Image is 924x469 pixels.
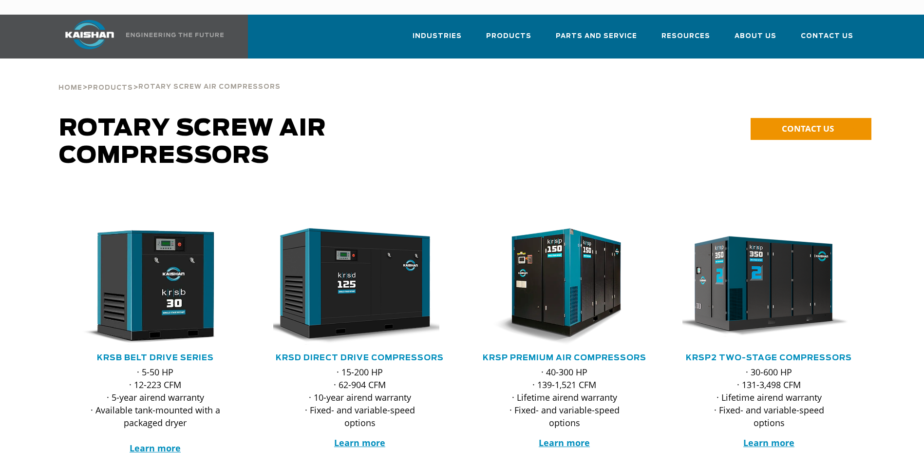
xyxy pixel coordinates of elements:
img: kaishan logo [53,20,126,49]
span: Rotary Screw Air Compressors [138,84,281,90]
img: krsd125 [266,228,439,345]
p: · 30-600 HP · 131-3,498 CFM · Lifetime airend warranty · Fixed- and variable-speed options [702,366,836,429]
a: About Us [735,23,776,57]
div: > > [58,59,281,96]
img: krsb30 [61,228,235,345]
span: Products [88,85,133,91]
span: Parts and Service [556,31,637,42]
img: krsp150 [471,228,644,345]
div: krsd125 [273,228,447,345]
a: KRSD Direct Drive Compressors [276,354,444,362]
span: CONTACT US [782,123,834,134]
a: Contact Us [801,23,853,57]
p: · 5-50 HP · 12-223 CFM · 5-year airend warranty · Available tank-mounted with a packaged dryer [88,366,223,454]
span: Home [58,85,82,91]
p: · 40-300 HP · 139-1,521 CFM · Lifetime airend warranty · Fixed- and variable-speed options [497,366,632,429]
a: KRSB Belt Drive Series [97,354,214,362]
a: Learn more [743,437,794,449]
a: Kaishan USA [53,15,226,59]
img: krsp350 [675,228,849,345]
a: KRSP2 Two-Stage Compressors [686,354,852,362]
a: Resources [661,23,710,57]
span: About Us [735,31,776,42]
span: Rotary Screw Air Compressors [59,117,326,168]
a: Products [88,83,133,92]
div: krsp350 [682,228,856,345]
p: · 15-200 HP · 62-904 CFM · 10-year airend warranty · Fixed- and variable-speed options [293,366,427,429]
img: Engineering the future [126,33,224,37]
a: Industries [413,23,462,57]
div: krsb30 [69,228,242,345]
span: Contact Us [801,31,853,42]
a: Products [486,23,531,57]
span: Products [486,31,531,42]
span: Resources [661,31,710,42]
a: Learn more [334,437,385,449]
a: Home [58,83,82,92]
a: KRSP Premium Air Compressors [483,354,646,362]
div: krsp150 [478,228,651,345]
a: Parts and Service [556,23,637,57]
a: Learn more [539,437,590,449]
span: Industries [413,31,462,42]
a: Learn more [130,442,181,454]
a: CONTACT US [751,118,871,140]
